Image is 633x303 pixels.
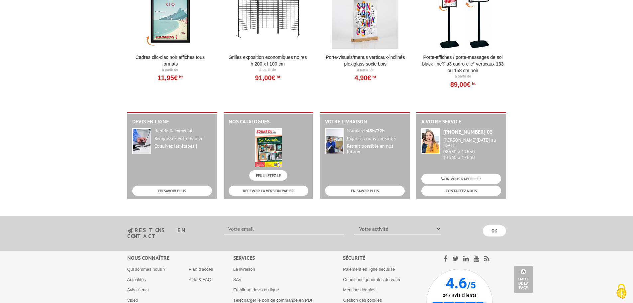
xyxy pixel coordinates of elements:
a: 4,90€HT [355,76,376,80]
p: À partir de [324,67,406,73]
a: 11,95€HT [158,76,183,80]
a: SAV [233,277,242,282]
img: newsletter.jpg [127,228,133,233]
input: Votre email [224,223,344,234]
img: widget-livraison.jpg [325,128,344,154]
div: 08h30 à 12h30 13h30 à 17h30 [443,137,501,160]
p: À partir de [422,74,504,79]
sup: HT [371,75,376,79]
sup: HT [178,75,183,79]
h2: Nos catalogues [229,119,308,125]
a: Plan d'accès [189,267,213,272]
a: Conditions générales de vente [343,277,401,282]
div: Services [233,254,343,262]
a: FEUILLETEZ-LE [249,170,287,181]
div: Rapide & Immédiat [155,128,212,134]
a: Gestion des cookies [343,298,382,303]
div: Standard : [347,128,405,134]
a: Cadres clic-clac noir affiches tous formats [129,54,211,67]
a: Mentions légales [343,287,375,292]
a: EN SAVOIR PLUS [325,186,405,196]
img: edimeta.jpeg [255,128,282,167]
img: widget-service.jpg [421,128,440,154]
div: Remplissez votre Panier [155,136,212,142]
h2: Votre livraison [325,119,405,125]
img: widget-devis.jpg [132,128,151,154]
div: Express : nous consulter [347,136,405,142]
div: [PERSON_NAME][DATE] au [DATE] [443,137,501,149]
h2: A votre service [421,119,501,125]
a: EN SAVOIR PLUS [132,186,212,196]
sup: HT [471,81,475,86]
a: CONTACTEZ-NOUS [421,186,501,196]
sup: HT [275,75,280,79]
h3: restons en contact [127,227,215,239]
h2: Devis en ligne [132,119,212,125]
a: Télécharger le bon de commande en PDF [233,298,314,303]
a: Aide & FAQ [189,277,211,282]
div: Retrait possible en nos locaux [347,143,405,155]
a: ON VOUS RAPPELLE ? [421,174,501,184]
a: 91,00€HT [255,76,280,80]
img: Cookies (fenêtre modale) [613,283,630,300]
a: Porte-affiches / Porte-messages de sol Black-Line® A3 Cadro-Clic° Verticaux 133 ou 158 cm noir [422,54,504,74]
a: La livraison [233,267,255,272]
div: Nous connaître [127,254,233,262]
a: Paiement en ligne sécurisé [343,267,395,272]
div: Sécurité [343,254,426,262]
p: À partir de [129,67,211,73]
p: À partir de [227,67,309,73]
input: OK [483,225,506,236]
div: Et suivez les étapes ! [155,143,212,149]
strong: [PHONE_NUMBER] 03 [443,128,493,135]
strong: 48h/72h [367,128,385,134]
a: RECEVOIR LA VERSION PAPIER [229,186,308,196]
a: Haut de la page [514,266,533,293]
a: Grilles Exposition Economiques Noires H 200 x L 100 cm [227,54,309,67]
a: 89,00€HT [450,82,475,86]
a: Etablir un devis en ligne [233,287,279,292]
button: Cookies (fenêtre modale) [610,280,633,303]
a: Porte-Visuels/Menus verticaux-inclinés plexiglass socle bois [324,54,406,67]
